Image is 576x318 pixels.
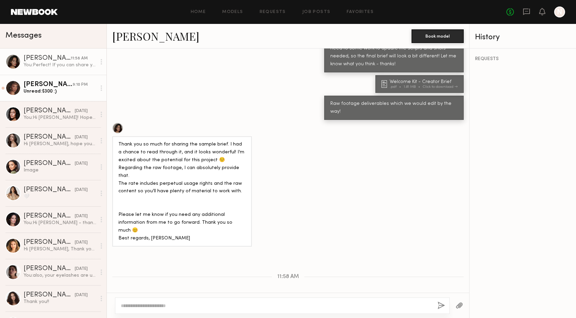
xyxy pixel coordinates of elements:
div: [PERSON_NAME] [24,239,75,246]
span: Messages [5,32,42,40]
div: .pdf [390,85,404,89]
div: [DATE] [75,292,88,299]
div: [PERSON_NAME] [24,81,73,88]
div: [DATE] [75,266,88,272]
div: [DATE] [75,108,88,114]
div: Image [24,167,96,174]
div: 9:10 PM [73,82,88,88]
a: [PERSON_NAME] [112,29,199,43]
div: Hi [PERSON_NAME], hope you are doing good! Thank you for reaching out and thank you for interest.... [24,141,96,147]
div: [PERSON_NAME] [24,292,75,299]
a: Home [191,10,206,14]
span: 11:58 AM [277,274,299,280]
div: Click to download [423,85,458,89]
div: [PERSON_NAME] [24,186,75,193]
div: [PERSON_NAME] [24,108,75,114]
div: [PERSON_NAME] [24,134,75,141]
div: 🤍 [24,193,96,200]
a: Favorites [347,10,374,14]
a: Book model [412,33,464,39]
div: 1.81 MB [404,85,423,89]
a: Models [222,10,243,14]
div: [DATE] [75,187,88,193]
div: [PERSON_NAME] [24,265,75,272]
div: [PERSON_NAME] [24,213,75,220]
div: Thank you!! [24,299,96,305]
a: N [554,6,565,17]
div: [PERSON_NAME] [24,55,71,62]
div: [DATE] [75,239,88,246]
a: Requests [260,10,286,14]
div: Raw footage deliverables which we would edit by the way! [330,100,458,116]
div: History [475,33,571,41]
div: Welcome Kit - Creator Brief [390,80,460,84]
div: You: Hi [PERSON_NAME] - thank you. It is slightly cut off at the very beginning so if you have th... [24,220,96,226]
div: Unread: $300 :) [24,88,96,95]
div: 11:58 AM [71,55,88,62]
div: [DATE] [75,134,88,141]
div: Thank you so much for sharing the sample brief. I had a chance to read through it, and it looks w... [118,141,246,243]
div: [DATE] [75,213,88,220]
div: [DATE] [75,161,88,167]
div: REQUESTS [475,57,571,61]
button: Book model [412,29,464,43]
div: [PERSON_NAME] [24,160,75,167]
div: You: also, your eyelashes are unreal btw - you could easily sell me on whatever you use to get th... [24,272,96,279]
a: Job Posts [302,10,331,14]
div: You: Hi [PERSON_NAME]! Hope you're well :) I'm Ela, creative producer for Act+Acre. We have an up... [24,114,96,121]
div: Hi [PERSON_NAME], Thank you for your transparency regarding this. I have already filmed a signifi... [24,246,96,252]
a: Welcome Kit - Creator Brief.pdf1.81 MBClick to download [381,80,460,89]
div: You: Perfect! If you can share your address I'll get product shipped out to you [DATE] and work o... [24,62,96,68]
